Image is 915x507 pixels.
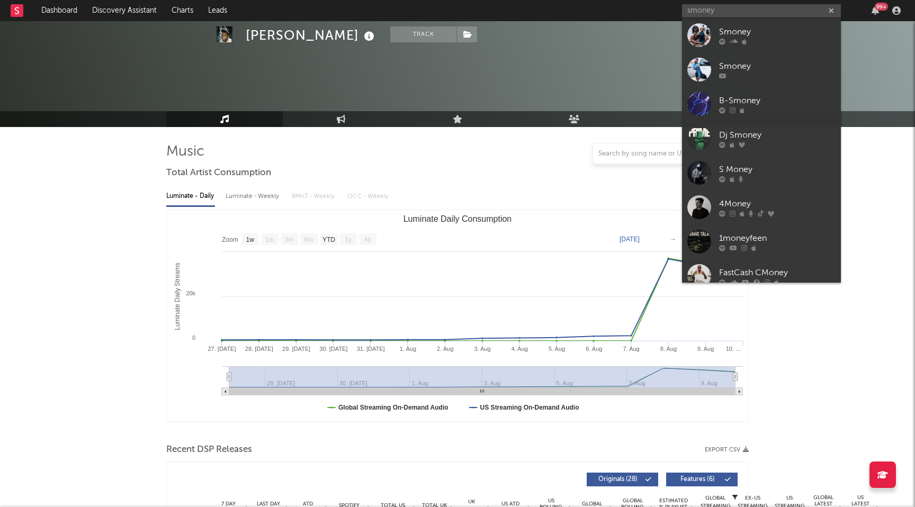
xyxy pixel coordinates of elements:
span: Originals ( 28 ) [594,476,642,483]
text: 8. Aug [660,346,677,352]
div: B-Smoney [719,94,836,107]
button: Track [390,26,456,42]
a: 4Money [682,190,841,224]
button: Originals(28) [587,473,658,486]
text: 4. Aug [512,346,528,352]
div: FastCash CMoney [719,266,836,279]
text: YTD [322,236,335,243]
span: Total Artist Consumption [166,167,271,179]
svg: Luminate Daily Consumption [167,210,748,422]
div: S Money [719,163,836,176]
div: Luminate - Weekly [226,187,281,205]
a: B-Smoney [682,87,841,121]
text: 3m [285,236,294,243]
text: 31. [DATE] [357,346,385,352]
text: 29. [DATE] [282,346,310,352]
text: 10. … [726,346,741,352]
button: Export CSV [705,447,749,453]
text: [DATE] [620,236,640,243]
input: Search by song name or URL [593,150,705,158]
text: 9. Aug [697,346,714,352]
text: 6. Aug [586,346,602,352]
div: 1moneyfeen [719,232,836,245]
text: → [670,236,676,243]
text: 1. Aug [400,346,416,352]
text: 7. Aug [623,346,640,352]
span: Features ( 6 ) [673,476,722,483]
div: Smoney [719,60,836,73]
text: US Streaming On-Demand Audio [480,404,579,411]
div: Smoney [719,25,836,38]
text: 3. Aug [474,346,490,352]
text: 5. Aug [549,346,565,352]
text: Luminate Daily Streams [174,262,181,330]
text: All [364,236,371,243]
div: Luminate - Daily [166,187,215,205]
text: Global Streaming On-Demand Audio [338,404,448,411]
span: Recent DSP Releases [166,443,252,456]
text: 20k [186,290,195,296]
a: FastCash CMoney [682,259,841,293]
text: Zoom [222,236,238,243]
text: 1y [345,236,352,243]
div: 99 + [875,3,888,11]
a: S Money [682,156,841,190]
text: 27. [DATE] [208,346,236,352]
div: 4Money [719,197,836,210]
a: Smoney [682,18,841,52]
text: Luminate Daily Consumption [403,214,512,223]
a: Dj Smoney [682,121,841,156]
text: 1m [265,236,274,243]
text: 28. [DATE] [245,346,273,352]
text: 6m [304,236,313,243]
text: 2. Aug [437,346,453,352]
a: 1moneyfeen [682,224,841,259]
text: 1w [246,236,255,243]
div: [PERSON_NAME] [246,26,377,44]
input: Search for artists [682,4,841,17]
button: 99+ [872,6,879,15]
div: Dj Smoney [719,129,836,141]
text: 0 [192,334,195,341]
text: 30. [DATE] [319,346,347,352]
a: Smoney [682,52,841,87]
button: Features(6) [666,473,738,486]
